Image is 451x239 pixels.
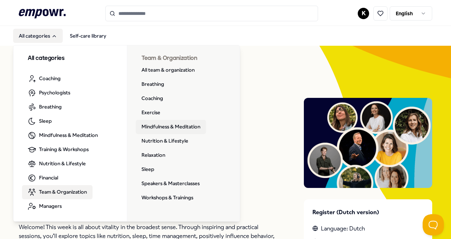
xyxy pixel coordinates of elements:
a: Training & Workshops [22,143,94,157]
a: Speakers & Masterclasses [136,177,205,191]
span: Mindfulness & Meditation [39,131,98,139]
a: Financial [22,171,64,185]
span: Training & Workshops [39,145,89,153]
a: Exercise [136,106,166,120]
img: Presenter image [304,98,432,188]
nav: Main [13,29,112,43]
p: Register (Dutch version) [312,208,424,217]
a: Sleep [22,114,57,128]
a: Workshops & Trainings [136,191,199,205]
h3: Team & Organization [141,54,226,63]
div: Language: Dutch [312,224,424,233]
iframe: Help Scout Beacon - Open [423,214,444,235]
h3: All categories [28,54,113,63]
button: K [358,8,369,19]
a: Sleep [136,162,160,177]
a: Managers [22,199,67,213]
span: Sleep [39,117,52,125]
a: Self-care library [64,29,112,43]
a: Coaching [22,72,66,86]
button: All categories [13,29,63,43]
a: Psychologists [22,86,76,100]
span: Financial [39,174,58,182]
a: Nutrition & Lifestyle [22,157,91,171]
a: Coaching [136,91,169,106]
a: Mindfulness & Meditation [136,120,206,134]
span: Coaching [39,74,61,82]
span: Psychologists [39,89,70,96]
a: Breathing [136,77,170,91]
a: Mindfulness & Meditation [22,128,104,143]
a: Team & Organization [22,185,93,199]
a: All team & organization [136,63,200,77]
a: Breathing [22,100,67,114]
input: Search for products, categories or subcategories [105,6,318,21]
span: Breathing [39,103,62,111]
span: Team & Organization [39,188,87,196]
span: Nutrition & Lifestyle [39,160,86,167]
a: Nutrition & Lifestyle [136,134,194,148]
div: All categories [13,45,240,222]
a: Relaxation [136,148,171,162]
span: Managers [39,202,62,210]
